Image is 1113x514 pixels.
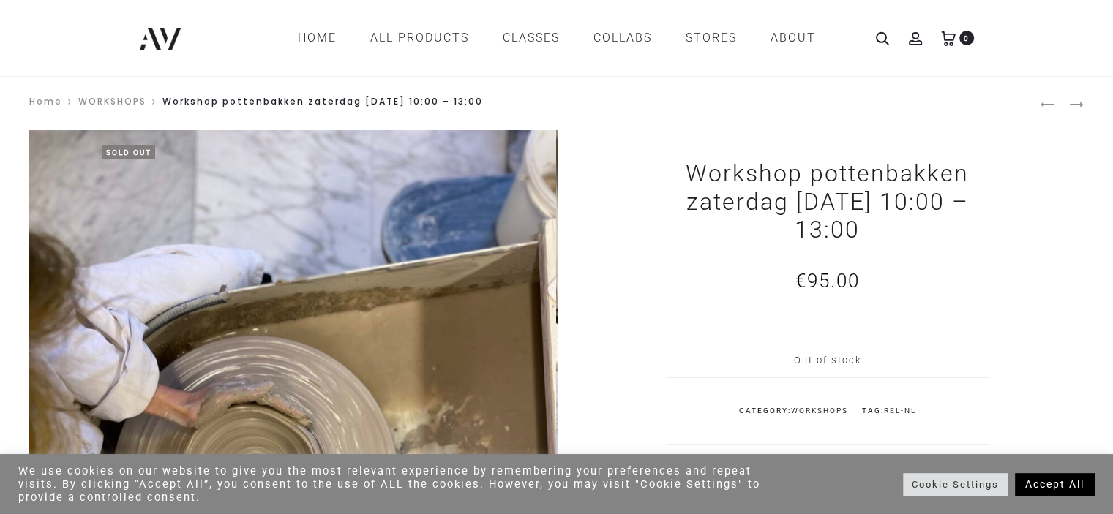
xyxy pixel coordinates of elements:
[862,407,916,415] span: Tag:
[667,159,989,243] h1: Workshop pottenbakken zaterdag [DATE] 10:00 – 13:00
[686,26,737,50] a: STORES
[884,407,916,415] a: rel-nl
[941,31,956,45] a: 0
[1015,473,1095,496] a: Accept All
[739,407,848,415] span: Category:
[795,270,860,292] bdi: 95.00
[667,344,989,377] p: Out of stock
[791,407,848,415] a: WORKSHOPS
[771,26,816,50] a: ABOUT
[903,473,1008,496] a: Cookie Settings
[298,26,337,50] a: Home
[1040,91,1084,116] nav: Product navigation
[29,91,1040,116] nav: Workshop pottenbakken zaterdag [DATE] 10:00 – 13:00
[78,95,146,107] a: WORKSHOPS
[370,26,469,50] a: All products
[503,26,560,50] a: CLASSES
[102,145,155,159] span: Sold Out
[29,95,62,107] a: Home
[593,26,652,50] a: COLLABS
[795,270,807,292] span: €
[959,31,974,45] span: 0
[18,464,772,504] div: We use cookies on our website to give you the most relevant experience by remembering your prefer...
